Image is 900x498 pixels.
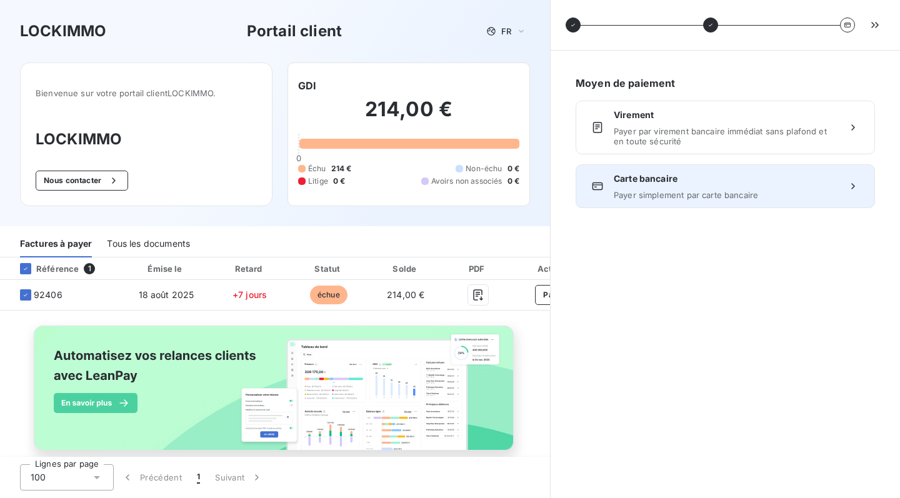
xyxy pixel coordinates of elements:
[614,126,837,146] span: Payer par virement bancaire immédiat sans plafond et en toute sécurité
[292,262,365,275] div: Statut
[36,88,257,98] span: Bienvenue sur votre portail client LOCKIMMO .
[507,176,519,187] span: 0 €
[36,171,128,191] button: Nous contacter
[10,263,79,274] div: Référence
[614,190,837,200] span: Payer simplement par carte bancaire
[125,262,207,275] div: Émise le
[114,464,189,491] button: Précédent
[197,471,200,484] span: 1
[466,163,502,174] span: Non-échu
[107,231,190,257] div: Tous les documents
[212,262,287,275] div: Retard
[431,176,502,187] span: Avoirs non associés
[34,289,62,301] span: 92406
[36,128,257,151] h3: LOCKIMMO
[189,464,207,491] button: 1
[247,20,342,42] h3: Portail client
[84,263,95,274] span: 1
[515,262,594,275] div: Actions
[370,262,441,275] div: Solde
[333,176,345,187] span: 0 €
[535,285,574,305] button: Payer
[207,464,271,491] button: Suivant
[298,78,316,93] h6: GDI
[139,289,194,300] span: 18 août 2025
[507,163,519,174] span: 0 €
[614,172,837,185] span: Carte bancaire
[308,176,328,187] span: Litige
[308,163,326,174] span: Échu
[298,97,519,134] h2: 214,00 €
[310,286,347,304] span: échue
[20,20,106,42] h3: LOCKIMMO
[31,471,46,484] span: 100
[576,76,875,91] h6: Moyen de paiement
[614,109,837,121] span: Virement
[446,262,509,275] div: PDF
[387,289,424,300] span: 214,00 €
[501,26,511,36] span: FR
[232,289,267,300] span: +7 jours
[296,153,301,163] span: 0
[22,318,527,472] img: banner
[20,231,92,257] div: Factures à payer
[331,163,352,174] span: 214 €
